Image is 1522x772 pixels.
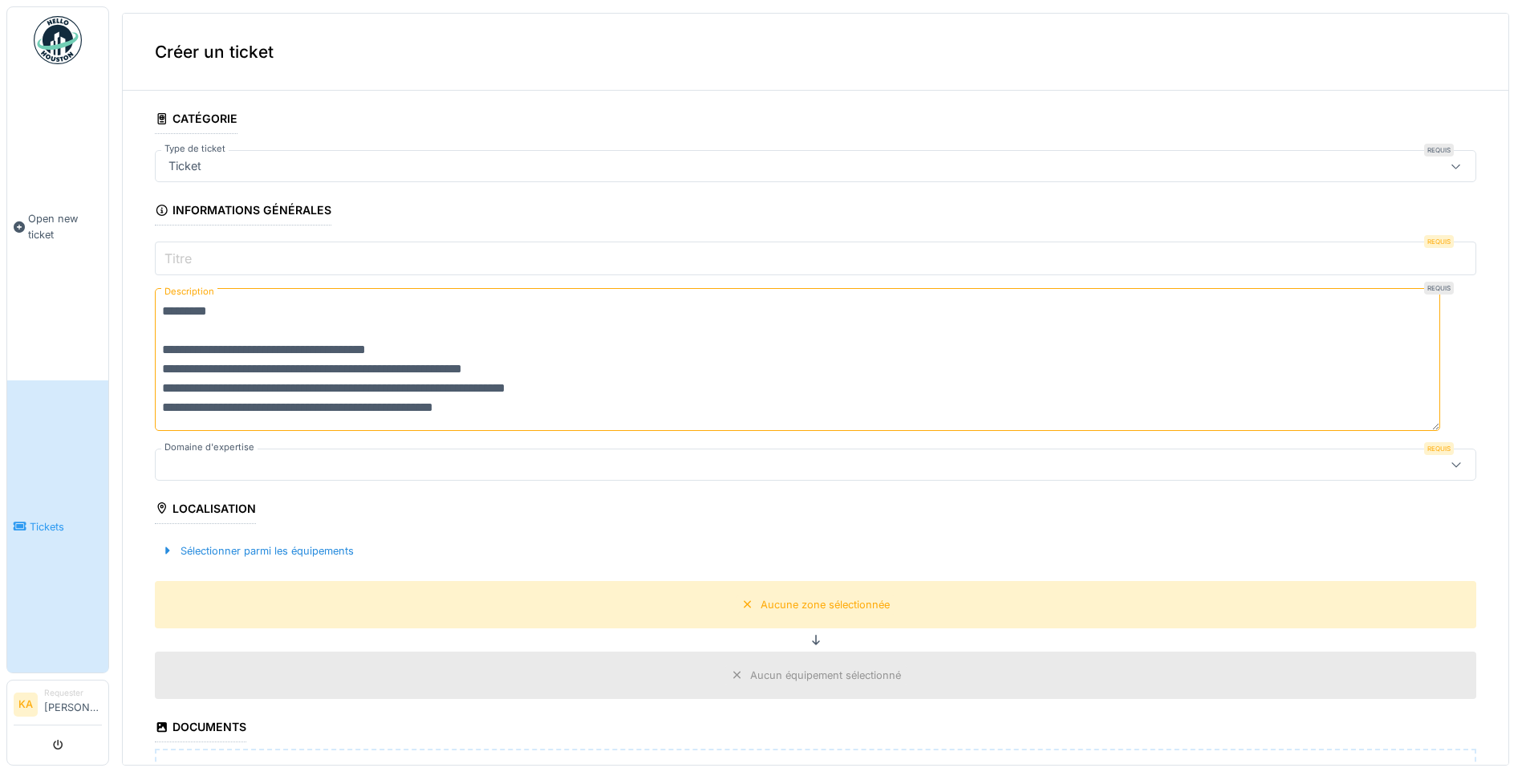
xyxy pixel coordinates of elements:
[155,715,246,742] div: Documents
[28,211,102,242] span: Open new ticket
[1424,235,1454,248] div: Requis
[7,73,108,380] a: Open new ticket
[14,687,102,725] a: KA Requester[PERSON_NAME]
[161,249,195,268] label: Titre
[1424,282,1454,295] div: Requis
[161,282,217,302] label: Description
[155,198,331,226] div: Informations générales
[44,687,102,699] div: Requester
[14,693,38,717] li: KA
[1424,144,1454,156] div: Requis
[155,107,237,134] div: Catégorie
[155,540,360,562] div: Sélectionner parmi les équipements
[7,380,108,672] a: Tickets
[123,14,1508,91] div: Créer un ticket
[34,16,82,64] img: Badge_color-CXgf-gQk.svg
[761,597,890,612] div: Aucune zone sélectionnée
[44,687,102,721] li: [PERSON_NAME]
[155,497,256,524] div: Localisation
[162,157,208,175] div: Ticket
[1424,442,1454,455] div: Requis
[750,668,901,683] div: Aucun équipement sélectionné
[161,142,229,156] label: Type de ticket
[161,441,258,454] label: Domaine d'expertise
[30,519,102,534] span: Tickets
